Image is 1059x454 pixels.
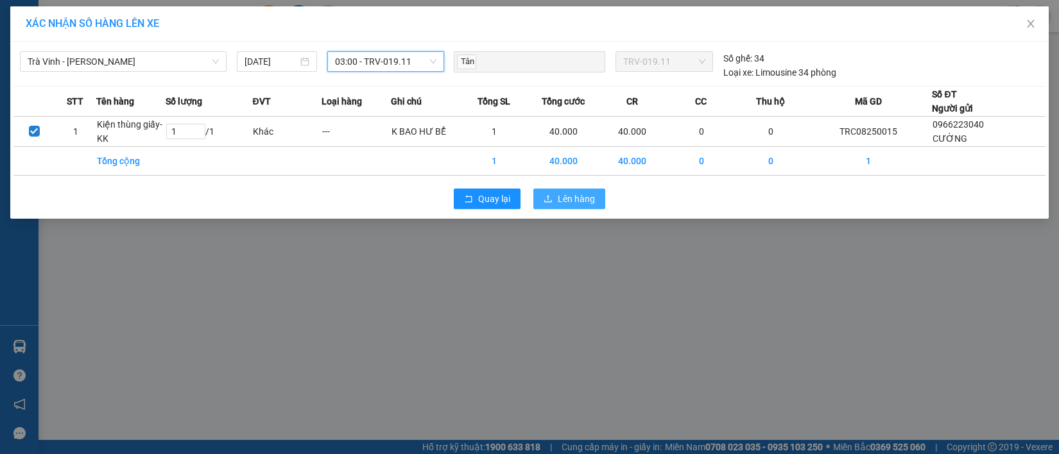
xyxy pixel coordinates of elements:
[723,51,752,65] span: Số ghế:
[457,55,476,69] span: Tân
[166,94,202,108] span: Số lượng
[805,117,932,147] td: TRC08250015
[26,17,159,29] span: XÁC NHẬN SỐ HÀNG LÊN XE
[736,147,805,176] td: 0
[855,94,882,108] span: Mã GD
[626,94,638,108] span: CR
[96,117,166,147] td: Kiện thùng giấy- KK
[542,94,585,108] span: Tổng cước
[533,189,605,209] button: uploadLên hàng
[478,94,510,108] span: Tổng SL
[245,55,298,69] input: 13/08/2025
[1026,19,1036,29] span: close
[252,94,270,108] span: ĐVT
[391,117,460,147] td: K BAO HƯ BỂ
[55,117,97,147] td: 1
[454,189,521,209] button: rollbackQuay lại
[623,52,705,71] span: TRV-019.11
[558,192,595,206] span: Lên hàng
[96,94,134,108] span: Tên hàng
[460,147,529,176] td: 1
[166,117,253,147] td: / 1
[464,194,473,205] span: rollback
[322,94,362,108] span: Loại hàng
[460,117,529,147] td: 1
[667,147,736,176] td: 0
[933,119,984,130] span: 0966223040
[544,194,553,205] span: upload
[723,65,753,80] span: Loại xe:
[252,117,322,147] td: Khác
[391,94,422,108] span: Ghi chú
[667,117,736,147] td: 0
[723,51,764,65] div: 34
[67,94,83,108] span: STT
[932,87,973,115] div: Số ĐT Người gửi
[723,65,836,80] div: Limousine 34 phòng
[598,147,667,176] td: 40.000
[756,94,785,108] span: Thu hộ
[1013,6,1049,42] button: Close
[529,117,598,147] td: 40.000
[933,133,967,144] span: CƯỜNG
[322,117,391,147] td: ---
[695,94,707,108] span: CC
[96,147,166,176] td: Tổng cộng
[28,52,219,71] span: Trà Vinh - Hồ Chí Minh
[478,192,510,206] span: Quay lại
[598,117,667,147] td: 40.000
[805,147,932,176] td: 1
[335,52,436,71] span: 03:00 - TRV-019.11
[736,117,805,147] td: 0
[529,147,598,176] td: 40.000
